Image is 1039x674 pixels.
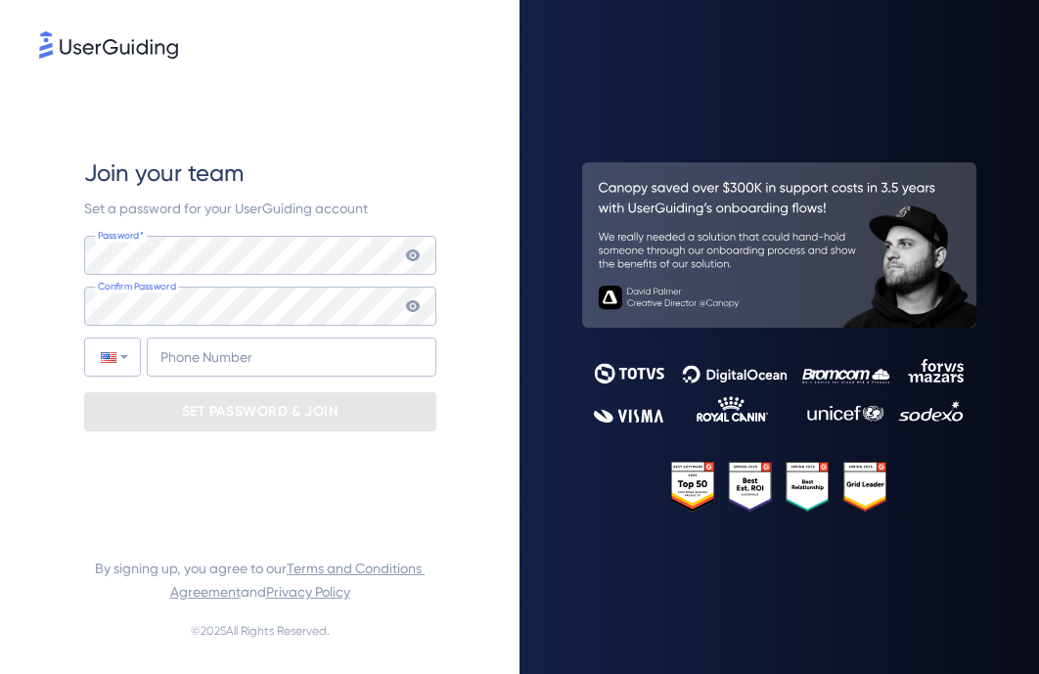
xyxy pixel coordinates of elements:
[671,462,888,512] img: 25303e33045975176eb484905ab012ff.svg
[191,619,330,643] span: © 2025 All Rights Reserved.
[84,201,368,216] span: Set a password for your UserGuiding account
[147,337,436,377] input: Phone Number
[85,338,140,376] div: United States: + 1
[39,31,178,59] img: 8faab4ba6bc7696a72372aa768b0286c.svg
[582,162,976,328] img: 26c0aa7c25a843aed4baddd2b5e0fa68.svg
[266,584,350,600] a: Privacy Policy
[39,557,480,604] span: By signing up, you agree to our and
[84,157,244,189] span: Join your team
[170,561,426,600] a: Terms and Conditions Agreement
[594,359,965,423] img: 9302ce2ac39453076f5bc0f2f2ca889b.svg
[182,396,339,427] p: SET PASSWORD & JOIN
